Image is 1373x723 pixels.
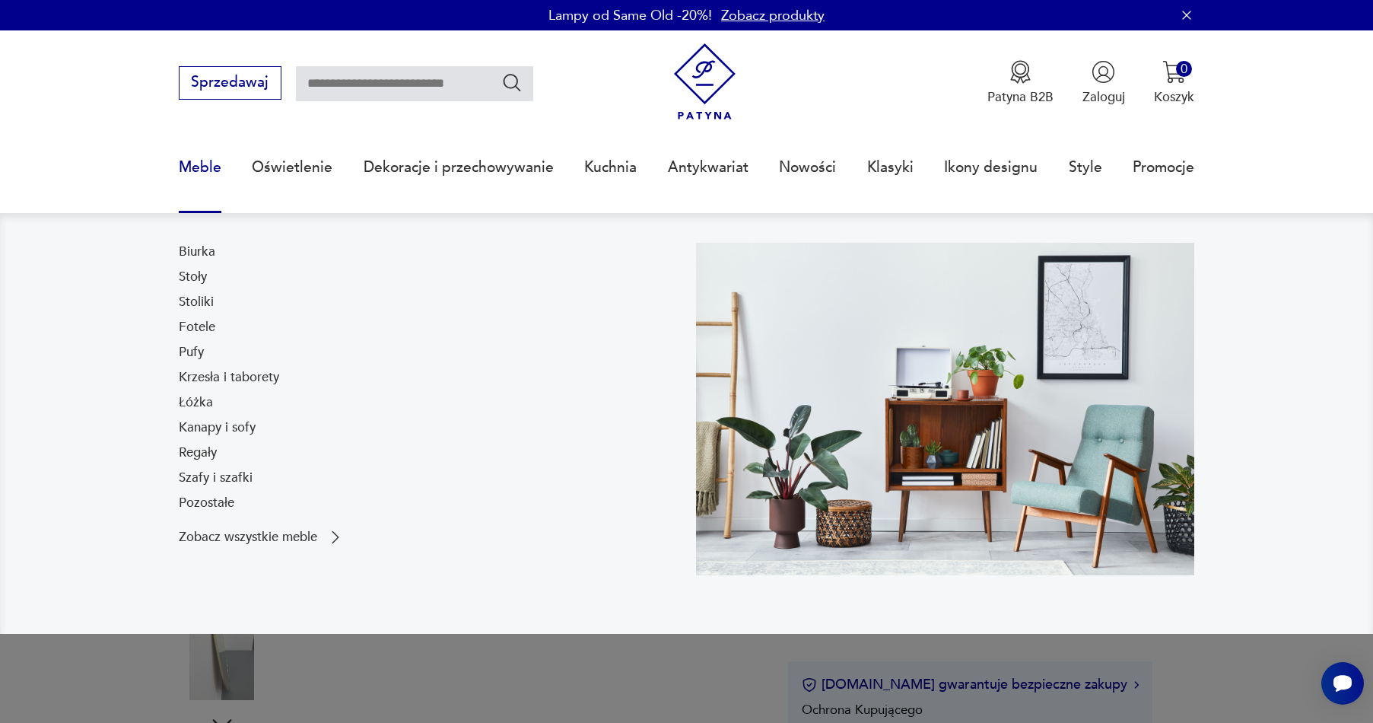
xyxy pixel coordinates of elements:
button: Szukaj [501,72,523,94]
img: Patyna - sklep z meblami i dekoracjami vintage [666,43,743,120]
a: Kanapy i sofy [179,419,256,437]
a: Promocje [1133,132,1194,202]
img: 969d9116629659dbb0bd4e745da535dc.jpg [696,243,1195,575]
button: Patyna B2B [987,60,1054,106]
p: Patyna B2B [987,88,1054,106]
img: Ikona koszyka [1162,60,1186,84]
img: Ikonka użytkownika [1092,60,1115,84]
a: Sprzedawaj [179,78,281,90]
a: Łóżka [179,393,213,412]
iframe: Smartsupp widget button [1321,662,1364,705]
a: Krzesła i taborety [179,368,279,387]
a: Regały [179,444,217,462]
p: Zaloguj [1082,88,1125,106]
a: Oświetlenie [252,132,332,202]
img: Ikona medalu [1009,60,1032,84]
p: Koszyk [1154,88,1194,106]
a: Style [1069,132,1102,202]
a: Stoły [179,268,207,286]
a: Klasyki [867,132,914,202]
a: Pozostałe [179,494,234,512]
a: Kuchnia [584,132,637,202]
a: Meble [179,132,221,202]
a: Antykwariat [668,132,748,202]
p: Zobacz wszystkie meble [179,531,317,543]
a: Fotele [179,318,215,336]
a: Nowości [779,132,836,202]
div: 0 [1176,61,1192,77]
a: Zobacz wszystkie meble [179,528,345,546]
a: Pufy [179,343,204,361]
button: Sprzedawaj [179,66,281,100]
button: Zaloguj [1082,60,1125,106]
button: 0Koszyk [1154,60,1194,106]
a: Ikony designu [944,132,1038,202]
a: Zobacz produkty [721,6,825,25]
a: Stoliki [179,293,214,311]
a: Dekoracje i przechowywanie [364,132,554,202]
a: Ikona medaluPatyna B2B [987,60,1054,106]
a: Biurka [179,243,215,261]
a: Szafy i szafki [179,469,253,487]
p: Lampy od Same Old -20%! [548,6,712,25]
